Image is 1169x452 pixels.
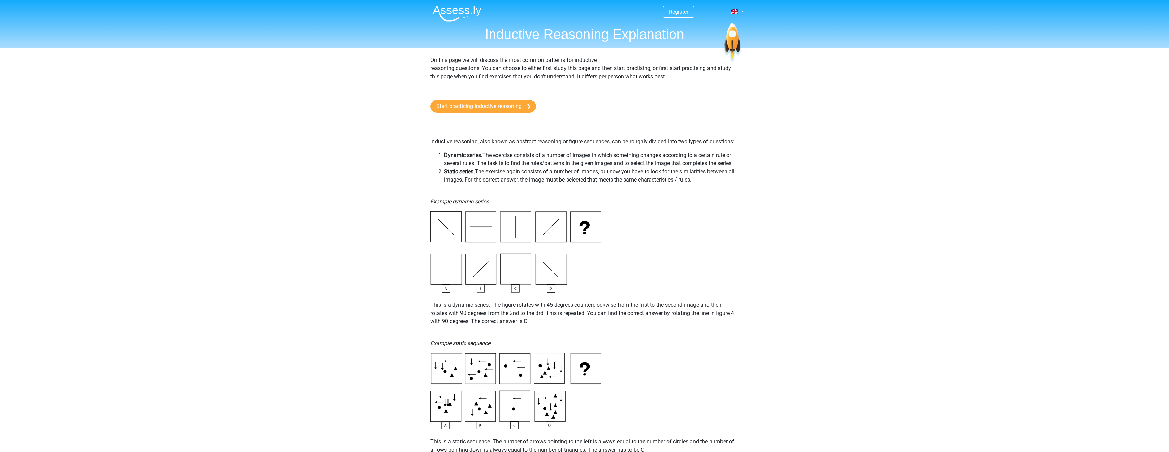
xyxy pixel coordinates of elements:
i: Example static sequence [430,340,490,346]
img: Inductive Reasoning Example2.svg [430,353,601,429]
li: The exercise again consists of a number of images, but now you have to look for the similarities ... [444,168,739,184]
img: arrow-right.e5bd35279c78.svg [527,104,530,110]
b: Static series. [444,168,475,175]
h1: Inductive Reasoning Explanation [427,26,742,42]
img: spaceship.7d73109d6933.svg [723,23,742,63]
p: This is a dynamic series. The figure rotates with 45 degrees counterclockwise from the first to t... [430,293,739,325]
li: The exercise consists of a number of images in which something changes according to a certain rul... [444,151,739,168]
a: Register [669,9,688,15]
p: Inductive reasoning, also known as abstract reasoning or figure sequences, can be roughly divided... [430,121,739,146]
img: Inductive Reasoning Example1.png [430,211,601,293]
a: Start practicing inductive reasoning [430,100,536,113]
img: Assessly [433,5,481,22]
b: Dynamic series. [444,152,482,158]
i: Example dynamic series [430,198,489,205]
p: On this page we will discuss the most common patterns for inductive reasoning questions. You can ... [430,56,739,89]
